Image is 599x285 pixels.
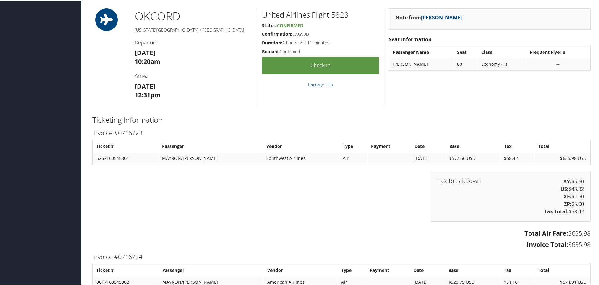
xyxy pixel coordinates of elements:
[530,61,586,66] div: --
[340,152,367,163] td: Air
[421,13,462,20] a: [PERSON_NAME]
[135,48,155,56] strong: [DATE]
[389,35,432,42] strong: Seat Information
[446,152,501,163] td: $577.56 USD
[262,30,379,37] h5: DXGV0B
[501,264,534,275] th: Tax
[93,152,158,163] td: 5267160545801
[135,57,160,65] strong: 10:20am
[262,22,277,28] strong: Status:
[454,46,477,57] th: Seat
[431,170,591,221] div: $5.60 $43.32 $4.50 $5.00 $58.42
[135,81,155,90] strong: [DATE]
[135,8,252,23] h1: OKC ORD
[262,39,379,45] h5: 2 hours and 11 minutes
[563,177,571,184] strong: AY:
[501,152,534,163] td: $58.42
[135,26,252,33] h5: [US_STATE][GEOGRAPHIC_DATA] / [GEOGRAPHIC_DATA]
[93,264,159,275] th: Ticket #
[437,177,481,183] h3: Tax Breakdown
[262,9,379,19] h2: United Airlines Flight 5823
[92,252,591,261] h3: Invoice #0716724
[411,140,445,151] th: Date
[478,46,526,57] th: Class
[277,22,303,28] span: Confirmed
[411,152,445,163] td: [DATE]
[390,58,453,69] td: [PERSON_NAME]
[524,228,568,237] strong: Total Air Fare:
[263,140,339,151] th: Vendor
[544,207,569,214] strong: Tax Total:
[262,48,280,54] strong: Booked:
[535,140,590,151] th: Total
[263,152,339,163] td: Southwest Airlines
[395,13,462,20] strong: Note from
[135,38,252,45] h4: Departure
[262,56,379,74] a: Check-in
[262,39,282,45] strong: Duration:
[338,264,366,275] th: Type
[560,185,569,192] strong: US:
[478,58,526,69] td: Economy (H)
[454,58,477,69] td: 00
[135,72,252,79] h4: Arrival
[308,81,333,87] a: Baggage Info
[564,200,571,207] strong: ZP:
[445,264,500,275] th: Base
[262,30,292,36] strong: Confirmation:
[535,264,590,275] th: Total
[92,240,591,248] h3: $635.98
[264,264,337,275] th: Vendor
[159,140,263,151] th: Passenger
[535,152,590,163] td: $635.98 USD
[340,140,367,151] th: Type
[446,140,501,151] th: Base
[367,264,410,275] th: Payment
[159,152,263,163] td: MAYRON/[PERSON_NAME]
[159,264,263,275] th: Passenger
[135,90,161,99] strong: 12:31pm
[501,140,534,151] th: Tax
[92,128,591,137] h3: Invoice #0716723
[390,46,453,57] th: Passenger Name
[564,192,571,199] strong: XF:
[262,48,379,54] h5: Confirmed
[527,240,568,248] strong: Invoice Total:
[92,114,591,125] h2: Ticketing Information
[93,140,158,151] th: Ticket #
[527,46,590,57] th: Frequent Flyer #
[368,140,411,151] th: Payment
[92,228,591,237] h3: $635.98
[410,264,445,275] th: Date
